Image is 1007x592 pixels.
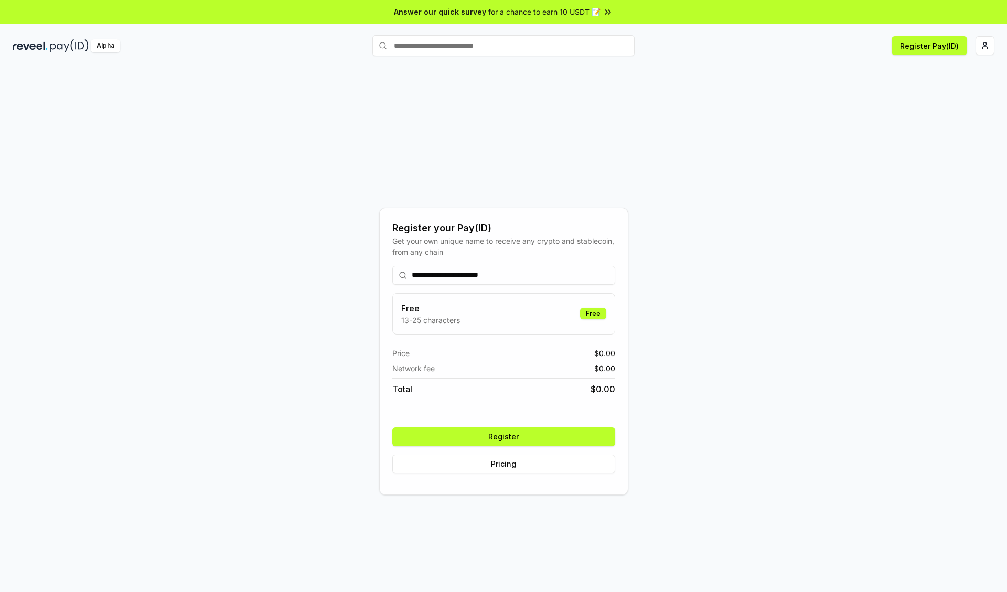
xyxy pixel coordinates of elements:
[91,39,120,52] div: Alpha
[392,455,615,473] button: Pricing
[392,221,615,235] div: Register your Pay(ID)
[401,315,460,326] p: 13-25 characters
[394,6,486,17] span: Answer our quick survey
[50,39,89,52] img: pay_id
[392,363,435,374] span: Network fee
[591,383,615,395] span: $ 0.00
[594,363,615,374] span: $ 0.00
[392,235,615,257] div: Get your own unique name to receive any crypto and stablecoin, from any chain
[580,308,606,319] div: Free
[594,348,615,359] span: $ 0.00
[892,36,967,55] button: Register Pay(ID)
[488,6,601,17] span: for a chance to earn 10 USDT 📝
[392,427,615,446] button: Register
[401,302,460,315] h3: Free
[13,39,48,52] img: reveel_dark
[392,383,412,395] span: Total
[392,348,410,359] span: Price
